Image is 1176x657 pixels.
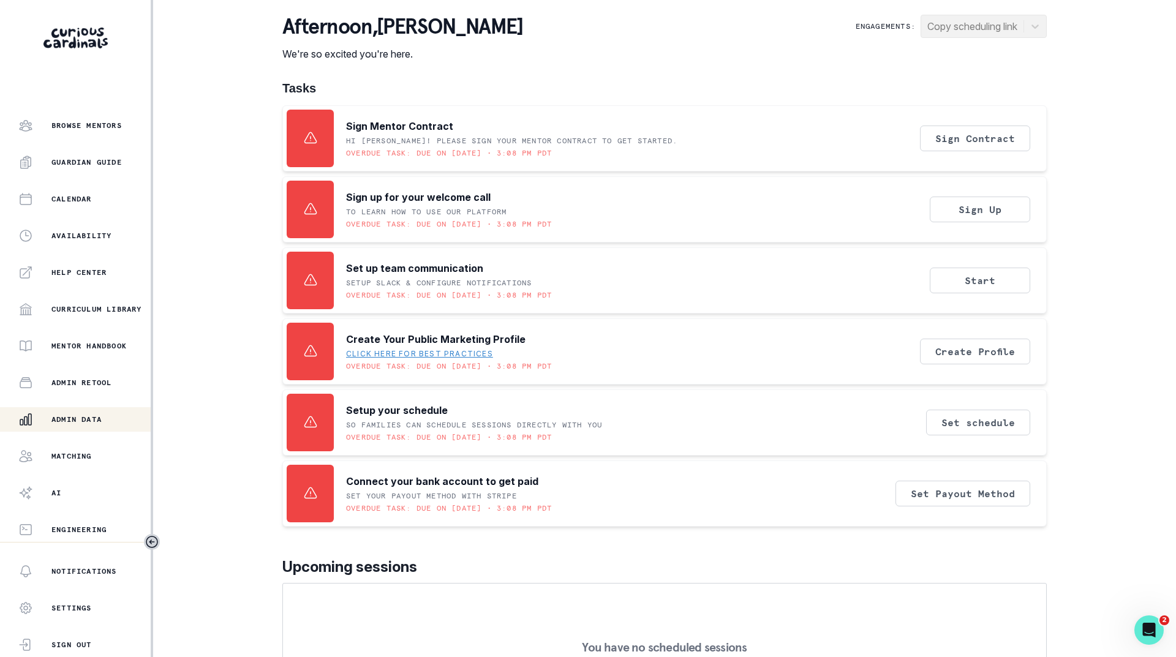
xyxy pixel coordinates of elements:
[346,361,552,371] p: Overdue task: Due on [DATE] • 3:08 PM PDT
[582,641,747,653] p: You have no scheduled sessions
[51,451,92,461] p: Matching
[346,474,538,489] p: Connect your bank account to get paid
[346,503,552,513] p: Overdue task: Due on [DATE] • 3:08 PM PDT
[346,119,453,133] p: Sign Mentor Contract
[346,332,526,347] p: Create Your Public Marketing Profile
[346,403,448,418] p: Setup your schedule
[856,21,916,31] p: Engagements:
[51,341,127,351] p: Mentor Handbook
[346,432,552,442] p: Overdue task: Due on [DATE] • 3:08 PM PDT
[920,126,1030,151] button: Sign Contract
[51,304,142,314] p: Curriculum Library
[930,268,1030,293] button: Start
[930,197,1030,222] button: Sign Up
[1159,615,1169,625] span: 2
[346,278,532,288] p: Setup Slack & Configure Notifications
[51,566,117,576] p: Notifications
[346,491,517,501] p: Set your payout method with Stripe
[920,339,1030,364] button: Create Profile
[51,268,107,277] p: Help Center
[51,231,111,241] p: Availability
[51,488,61,498] p: AI
[346,219,552,229] p: Overdue task: Due on [DATE] • 3:08 PM PDT
[346,290,552,300] p: Overdue task: Due on [DATE] • 3:08 PM PDT
[926,410,1030,435] button: Set schedule
[51,157,122,167] p: Guardian Guide
[346,136,677,146] p: Hi [PERSON_NAME]! Please sign your mentor contract to get started.
[51,121,122,130] p: Browse Mentors
[1134,615,1164,645] iframe: Intercom live chat
[282,47,523,61] p: We're so excited you're here.
[51,194,92,204] p: Calendar
[346,261,483,276] p: Set up team communication
[51,640,92,650] p: Sign Out
[346,207,507,217] p: To learn how to use our platform
[282,556,1047,578] p: Upcoming sessions
[51,525,107,535] p: Engineering
[346,148,552,158] p: Overdue task: Due on [DATE] • 3:08 PM PDT
[43,28,108,48] img: Curious Cardinals Logo
[346,420,602,430] p: SO FAMILIES CAN SCHEDULE SESSIONS DIRECTLY WITH YOU
[346,349,493,359] a: Click here for best practices
[144,534,160,550] button: Toggle sidebar
[282,15,523,39] p: afternoon , [PERSON_NAME]
[346,190,491,205] p: Sign up for your welcome call
[51,378,111,388] p: Admin Retool
[51,415,102,424] p: Admin Data
[282,81,1047,96] h1: Tasks
[51,603,92,613] p: Settings
[895,481,1030,506] button: Set Payout Method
